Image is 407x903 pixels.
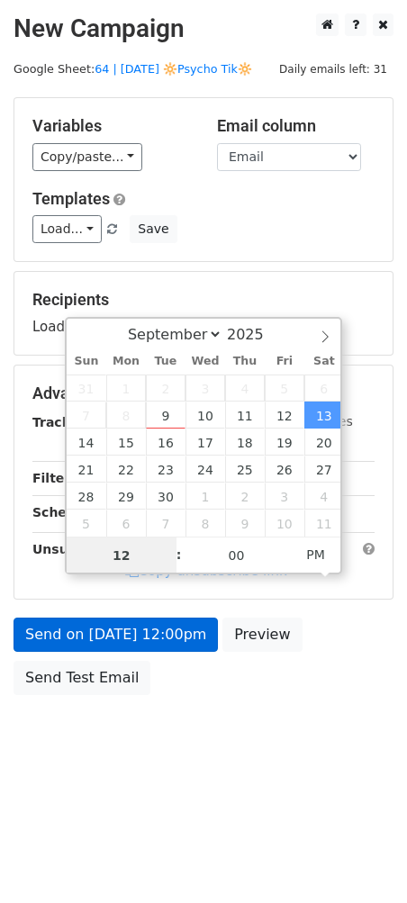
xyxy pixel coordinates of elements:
[67,456,106,483] span: September 21, 2025
[32,143,142,171] a: Copy/paste...
[67,402,106,429] span: September 7, 2025
[304,402,344,429] span: September 13, 2025
[222,618,302,652] a: Preview
[304,429,344,456] span: September 20, 2025
[282,412,352,431] label: UTM Codes
[67,429,106,456] span: September 14, 2025
[265,456,304,483] span: September 26, 2025
[14,618,218,652] a: Send on [DATE] 12:00pm
[265,483,304,510] span: October 3, 2025
[146,510,185,537] span: October 7, 2025
[185,456,225,483] span: September 24, 2025
[106,456,146,483] span: September 22, 2025
[32,290,375,310] h5: Recipients
[217,116,375,136] h5: Email column
[146,375,185,402] span: September 2, 2025
[265,356,304,367] span: Fri
[225,483,265,510] span: October 2, 2025
[317,817,407,903] iframe: Chat Widget
[67,537,176,573] input: Hour
[95,62,252,76] a: 64 | [DATE] 🔆Psycho Tik🔆
[32,116,190,136] h5: Variables
[146,456,185,483] span: September 23, 2025
[225,456,265,483] span: September 25, 2025
[185,402,225,429] span: September 10, 2025
[222,326,287,343] input: Year
[106,375,146,402] span: September 1, 2025
[185,356,225,367] span: Wed
[146,356,185,367] span: Tue
[185,510,225,537] span: October 8, 2025
[225,510,265,537] span: October 9, 2025
[225,375,265,402] span: September 4, 2025
[304,375,344,402] span: September 6, 2025
[265,375,304,402] span: September 5, 2025
[265,402,304,429] span: September 12, 2025
[146,429,185,456] span: September 16, 2025
[32,542,121,556] strong: Unsubscribe
[265,429,304,456] span: September 19, 2025
[106,510,146,537] span: October 6, 2025
[185,483,225,510] span: October 1, 2025
[225,402,265,429] span: September 11, 2025
[146,402,185,429] span: September 9, 2025
[273,59,393,79] span: Daily emails left: 31
[146,483,185,510] span: September 30, 2025
[176,537,182,573] span: :
[67,356,106,367] span: Sun
[106,402,146,429] span: September 8, 2025
[14,14,393,44] h2: New Campaign
[304,456,344,483] span: September 27, 2025
[273,62,393,76] a: Daily emails left: 31
[67,510,106,537] span: October 5, 2025
[14,62,252,76] small: Google Sheet:
[304,510,344,537] span: October 11, 2025
[304,356,344,367] span: Sat
[185,429,225,456] span: September 17, 2025
[106,429,146,456] span: September 15, 2025
[185,375,225,402] span: September 3, 2025
[125,563,287,579] a: Copy unsubscribe link
[182,537,292,573] input: Minute
[304,483,344,510] span: October 4, 2025
[291,537,340,573] span: Click to toggle
[32,415,93,429] strong: Tracking
[32,189,110,208] a: Templates
[67,375,106,402] span: August 31, 2025
[225,429,265,456] span: September 18, 2025
[265,510,304,537] span: October 10, 2025
[106,483,146,510] span: September 29, 2025
[106,356,146,367] span: Mon
[130,215,176,243] button: Save
[32,290,375,337] div: Loading...
[67,483,106,510] span: September 28, 2025
[32,215,102,243] a: Load...
[225,356,265,367] span: Thu
[32,384,375,403] h5: Advanced
[32,505,97,519] strong: Schedule
[32,471,78,485] strong: Filters
[14,661,150,695] a: Send Test Email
